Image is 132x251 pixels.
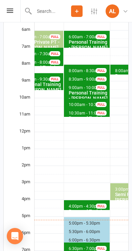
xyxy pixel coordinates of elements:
div: Open Intercom Messenger [7,228,23,244]
span: 6:00am - 7:00am [22,35,54,39]
div: 8am [4,61,34,78]
div: FULL [96,204,107,209]
input: Search... [32,6,71,16]
div: Personal Training - [PERSON_NAME] [68,116,108,126]
div: 7am [4,44,34,61]
div: Personal Training - [PERSON_NAME] [68,39,108,50]
span: 10:00am - 10:30am [68,102,105,107]
div: 4pm [4,196,34,213]
div: Personal Training - [PERSON_NAME] [22,65,62,76]
span: 6:00pm - 6:30pm [68,238,101,243]
span: 7:30am - 8:00am [22,60,54,65]
div: FULL [96,77,107,82]
div: FULL [96,102,107,107]
div: Personal Training - [PERSON_NAME] [22,82,62,92]
div: 10am [4,95,34,111]
div: AL [106,4,119,18]
div: 6am [4,27,34,44]
div: Personal Training - [PERSON_NAME] [68,90,108,101]
span: 8:30am - 9:00am [68,77,101,82]
div: FULL [96,246,107,251]
span: 8:30am - 9:30am [22,77,54,82]
div: 5pm [4,213,34,230]
div: Semi Private PT - [PERSON_NAME], [PERSON_NAME] [22,39,62,56]
span: 10:30am - 11:00am [68,111,105,116]
span: 5:30pm - 6:00pm [68,229,101,234]
div: FULL [49,34,60,39]
div: 9am [4,78,34,95]
div: FULL [49,60,60,65]
div: 11am [4,111,34,128]
span: 9:00am - 10:00am [68,85,103,90]
span: 7:00am - 7:30am [22,51,54,56]
div: 3pm [4,179,34,196]
div: 2pm [4,162,34,179]
div: FULL [96,68,107,73]
span: 4:00pm - 4:30pm [68,204,101,209]
div: FULL [49,77,60,82]
div: 1pm [4,145,34,162]
div: 6pm [4,230,34,247]
div: FULL [96,110,107,116]
span: 5:00pm - 5:30pm [68,221,101,226]
span: 6:00am - 7:00am [68,35,101,39]
div: FULL [49,51,60,56]
div: Personal Training - [GEOGRAPHIC_DATA] [68,209,108,225]
span: 8:00am - 8:30am [68,68,101,73]
span: 6:30pm - 7:00pm [68,246,101,251]
div: 12pm [4,128,34,145]
div: FULL [96,85,107,90]
div: FULL [96,34,107,39]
